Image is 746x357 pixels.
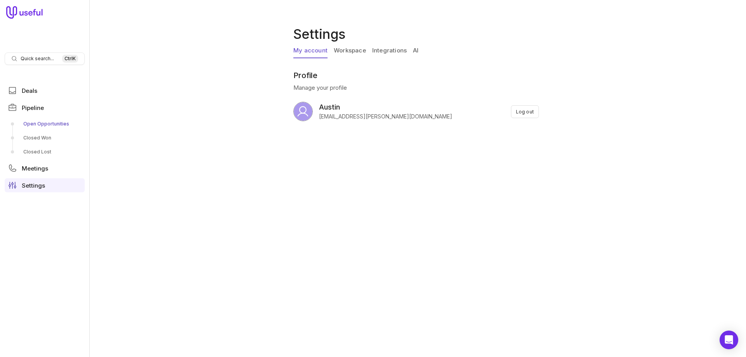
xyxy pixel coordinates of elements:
[372,44,407,58] a: Integrations
[5,132,85,144] a: Closed Won
[22,165,48,171] span: Meetings
[413,44,418,58] a: AI
[5,101,85,115] a: Pipeline
[319,102,452,113] span: Austin
[334,44,366,58] a: Workspace
[22,88,37,94] span: Deals
[319,113,452,120] span: [EMAIL_ADDRESS][PERSON_NAME][DOMAIN_NAME]
[720,331,738,349] div: Open Intercom Messenger
[22,183,45,188] span: Settings
[5,118,85,130] a: Open Opportunities
[293,83,539,92] p: Manage your profile
[293,44,328,58] a: My account
[511,105,539,118] button: Log out
[5,161,85,175] a: Meetings
[5,118,85,158] div: Pipeline submenu
[293,71,539,80] h2: Profile
[62,55,78,63] kbd: Ctrl K
[22,105,44,111] span: Pipeline
[293,25,542,44] h1: Settings
[21,56,54,62] span: Quick search...
[5,178,85,192] a: Settings
[5,146,85,158] a: Closed Lost
[5,84,85,98] a: Deals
